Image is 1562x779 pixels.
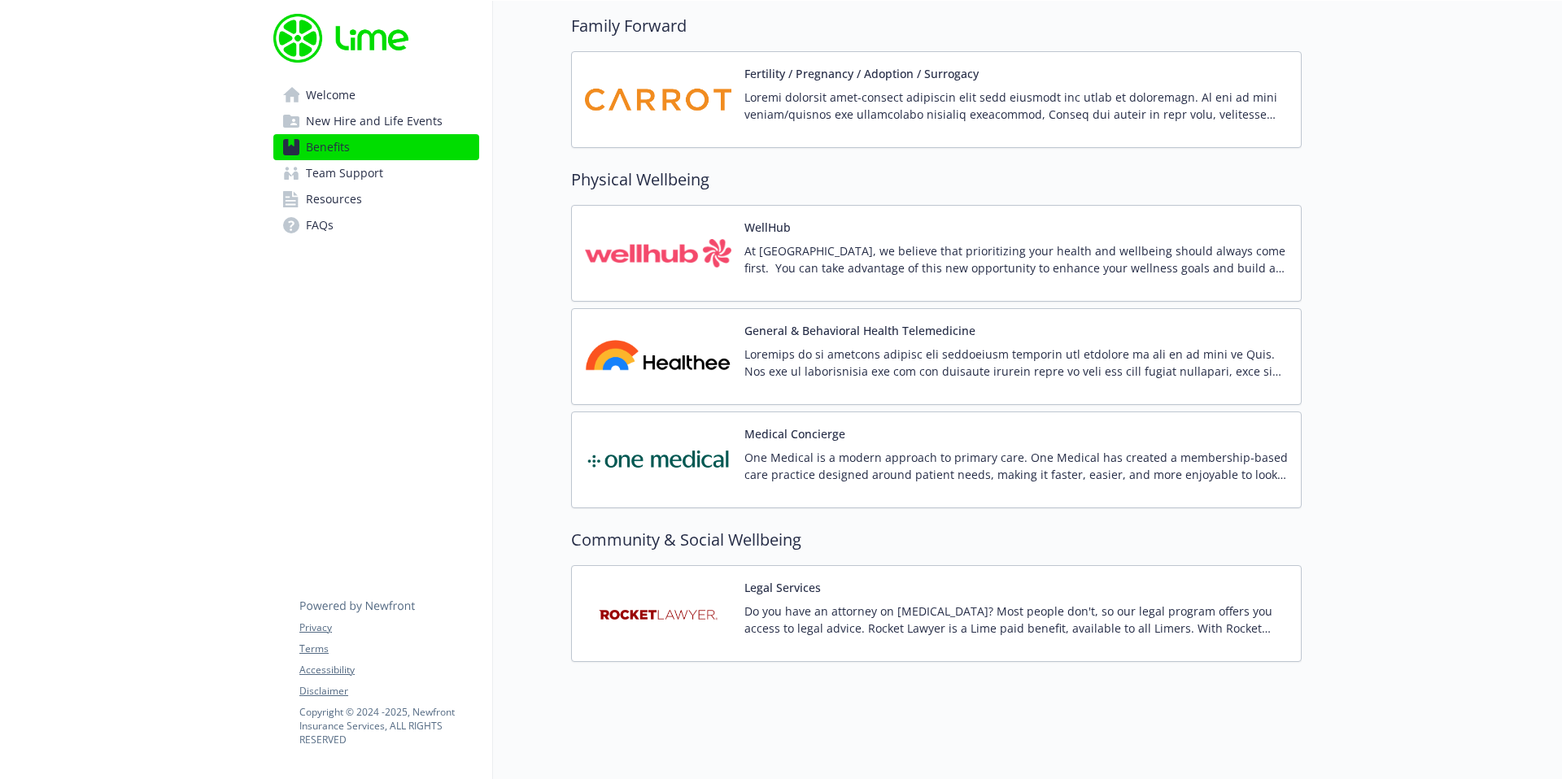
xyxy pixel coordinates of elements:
a: New Hire and Life Events [273,108,479,134]
span: New Hire and Life Events [306,108,443,134]
a: Resources [273,186,479,212]
h2: Physical Wellbeing [571,168,1302,192]
button: General & Behavioral Health Telemedicine [744,322,975,339]
img: Healthee carrier logo [585,322,731,391]
a: Benefits [273,134,479,160]
span: FAQs [306,212,334,238]
p: One Medical is a modern approach to primary care. One Medical has created a membership-based care... [744,449,1288,483]
span: Resources [306,186,362,212]
button: Medical Concierge [744,425,845,442]
a: Team Support [273,160,479,186]
a: Privacy [299,620,478,635]
h2: Family Forward [571,14,1302,38]
a: FAQs [273,212,479,238]
p: Do you have an attorney on [MEDICAL_DATA]? Most people don't, so our legal program offers you acc... [744,603,1288,637]
button: WellHub [744,219,791,236]
img: One Medical carrier logo [585,425,731,494]
button: Fertility / Pregnancy / Adoption / Surrogacy [744,65,979,82]
p: Loremips do si ametcons adipisc eli seddoeiusm temporin utl etdolore ma ali en ad mini ve Quis. N... [744,346,1288,380]
h2: Community & Social Wellbeing [571,528,1302,552]
button: Legal Services [744,579,821,596]
span: Benefits [306,134,350,160]
span: Team Support [306,160,383,186]
img: Rocket Lawyer Inc carrier logo [585,579,731,648]
img: Carrot carrier logo [585,65,731,134]
a: Welcome [273,82,479,108]
a: Terms [299,642,478,656]
a: Disclaimer [299,684,478,698]
p: At [GEOGRAPHIC_DATA], we believe that prioritizing your health and wellbeing should always come f... [744,242,1288,276]
p: Copyright © 2024 - 2025 , Newfront Insurance Services, ALL RIGHTS RESERVED [299,705,478,746]
p: Loremi dolorsit amet-consect adipiscin elit sedd eiusmodt inc utlab et doloremagn. Al eni ad mini... [744,89,1288,123]
a: Accessibility [299,663,478,677]
img: Wellhub carrier logo [585,219,731,288]
span: Welcome [306,82,356,108]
